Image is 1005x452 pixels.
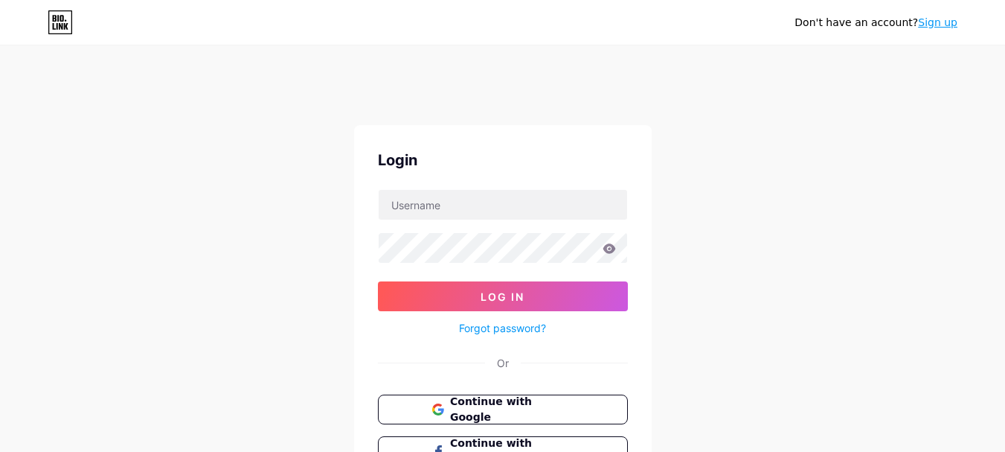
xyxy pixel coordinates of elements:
[481,290,524,303] span: Log In
[450,394,573,425] span: Continue with Google
[378,149,628,171] div: Login
[378,281,628,311] button: Log In
[497,355,509,371] div: Or
[459,320,546,336] a: Forgot password?
[918,16,957,28] a: Sign up
[378,395,628,424] button: Continue with Google
[379,190,627,220] input: Username
[794,15,957,31] div: Don't have an account?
